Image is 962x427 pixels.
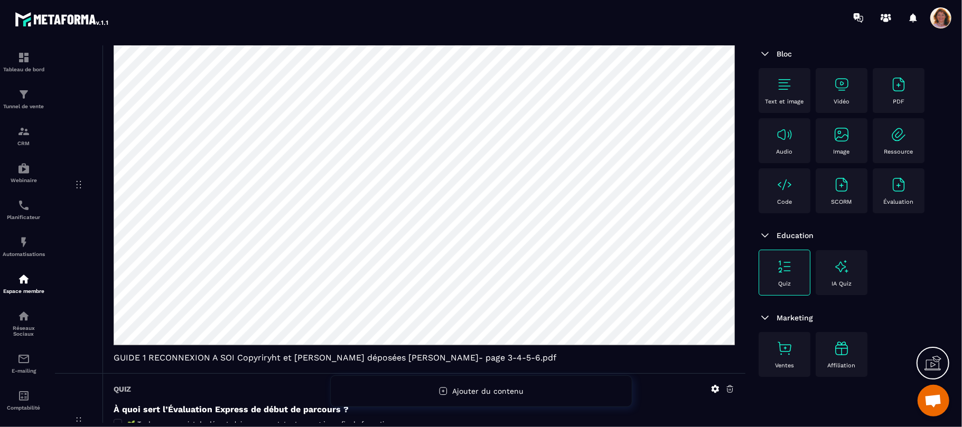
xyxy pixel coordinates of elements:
p: Image [834,148,850,155]
a: automationsautomationsWebinaire [3,154,45,191]
p: Quiz [778,280,791,287]
a: emailemailE-mailing [3,345,45,382]
p: Webinaire [3,177,45,183]
img: text-image no-wra [776,76,793,93]
a: automationsautomationsAutomatisations [3,228,45,265]
a: automationsautomationsEspace membre [3,265,45,302]
p: Affiliation [828,362,856,369]
a: Ouvrir le chat [918,385,949,416]
p: Réseaux Sociaux [3,325,45,337]
img: accountant [17,390,30,402]
img: arrow-down [759,48,771,60]
span: GUIDE 1 RECONNEXION A SOI Copyriryht et [PERSON_NAME] déposées [PERSON_NAME]- page 3-4-5-6.pdf [114,353,735,363]
img: formation [17,51,30,64]
img: text-image no-wra [776,126,793,143]
h5: À quoi sert l’Évaluation Express de début de parcours ? [114,404,735,414]
img: text-image [833,340,850,357]
span: Ajouter du contenu [452,387,524,395]
p: Tunnel de vente [3,103,45,109]
p: PDF [893,98,904,105]
p: Ventes [775,362,794,369]
p: Audio [777,148,793,155]
img: formation [17,125,30,138]
p: Code [777,198,792,205]
img: text-image no-wra [833,126,850,143]
img: text-image no-wra [776,258,793,275]
h6: Quiz [114,385,131,393]
img: text-image no-wra [776,176,793,193]
p: Comptabilité [3,405,45,411]
img: scheduler [17,199,30,212]
p: CRM [3,140,45,146]
img: arrow-down [759,311,771,324]
img: text-image no-wra [890,176,907,193]
span: Marketing [777,314,813,322]
img: text-image no-wra [833,76,850,93]
img: formation [17,88,30,101]
p: Ressource [884,148,913,155]
p: Planificateur [3,214,45,220]
span: Bloc [777,50,792,58]
p: Espace membre [3,288,45,294]
img: logo [15,10,110,29]
a: social-networksocial-networkRéseaux Sociaux [3,302,45,345]
a: formationformationTunnel de vente [3,80,45,117]
img: text-image no-wra [833,176,850,193]
a: accountantaccountantComptabilité [3,382,45,419]
p: SCORM [832,198,852,205]
a: schedulerschedulerPlanificateur [3,191,45,228]
a: formationformationTableau de bord [3,43,45,80]
p: Automatisations [3,251,45,257]
img: automations [17,236,30,249]
img: text-image [833,258,850,275]
a: formationformationCRM [3,117,45,154]
img: automations [17,162,30,175]
p: Évaluation [884,198,914,205]
p: Text et image [765,98,804,105]
span: Education [777,231,814,240]
p: Vidéo [834,98,849,105]
p: E-mailing [3,368,45,374]
img: text-image no-wra [890,76,907,93]
img: text-image no-wra [890,126,907,143]
p: IA Quiz [832,280,852,287]
img: arrow-down [759,229,771,242]
p: Tableau de bord [3,67,45,72]
img: social-network [17,310,30,322]
img: text-image no-wra [776,340,793,357]
img: email [17,353,30,365]
img: automations [17,273,30,286]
